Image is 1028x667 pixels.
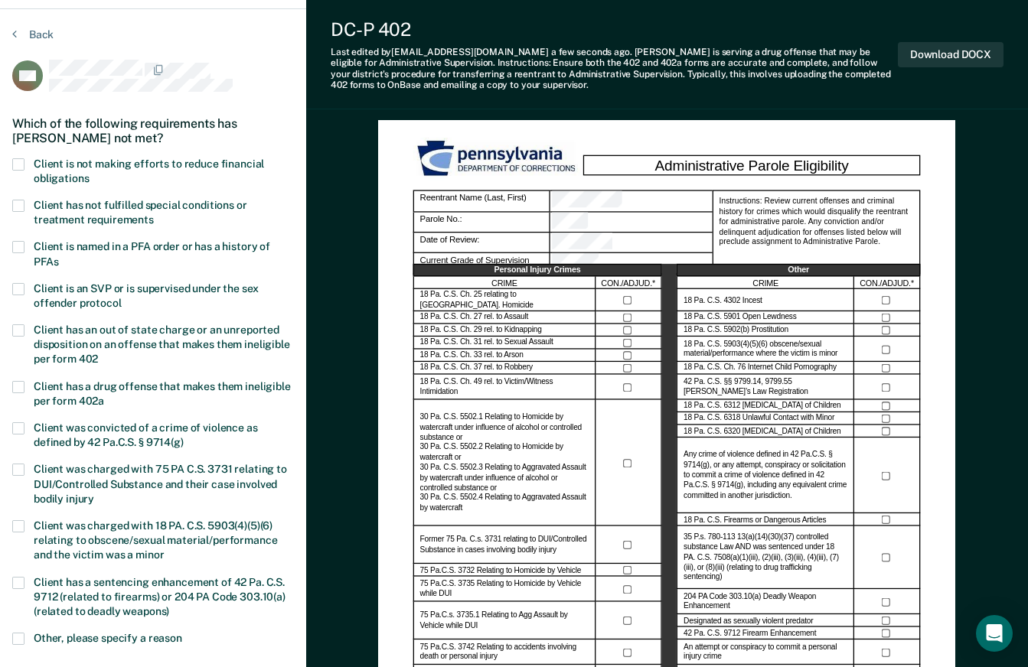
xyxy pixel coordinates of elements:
[551,47,630,57] span: a few seconds ago
[34,282,258,309] span: Client is an SVP or is supervised under the sex offender protocol
[684,592,847,612] label: 204 PA Code 303.10(a) Deadly Weapon Enhancement
[34,324,290,365] span: Client has an out of state charge or an unreported disposition on an offense that makes them inel...
[684,363,837,373] label: 18 Pa. C.S. Ch. 76 Internet Child Pornography
[413,138,583,181] img: PDOC Logo
[713,190,921,275] div: Instructions: Review current offenses and criminal history for crimes which would disqualify the ...
[420,611,589,631] label: 75 Pa.C.s. 3735.1 Relating to Agg Assault by Vehicle while DUI
[420,338,553,348] label: 18 Pa. C.S. Ch. 31 rel. to Sexual Assault
[854,277,920,290] div: CON./ADJUD.*
[684,616,813,626] label: Designated as sexually violent predator
[976,615,1013,652] div: Open Intercom Messenger
[684,533,847,584] label: 35 P.s. 780-113 13(a)(14)(30)(37) controlled substance Law AND was sentenced under 18 PA. C.S. 75...
[34,519,277,561] span: Client was charged with 18 PA. C.S. 5903(4)(5)(6) relating to obscene/sexual material/performance...
[550,213,713,233] div: Parole No.:
[12,28,54,41] button: Back
[684,427,840,437] label: 18 Pa. C.S. 6320 [MEDICAL_DATA] of Children
[413,233,550,254] div: Date of Review:
[331,47,898,91] div: Last edited by [EMAIL_ADDRESS][DOMAIN_NAME] . [PERSON_NAME] is serving a drug offense that may be...
[550,190,713,212] div: Reentrant Name (Last, First)
[684,629,816,639] label: 42 Pa. C.S. 9712 Firearm Enhancement
[684,451,847,501] label: Any crime of violence defined in 42 Pa.C.S. § 9714(g), or any attempt, conspiracy or solicitation...
[420,643,589,662] label: 75 Pa.C.S. 3742 Relating to accidents involving death or personal injury
[34,576,286,617] span: Client has a sentencing enhancement of 42 Pa. C.S. 9712 (related to firearms) or 204 PA Code 303....
[420,326,542,336] label: 18 Pa. C.S. Ch. 29 rel. to Kidnapping
[684,313,796,323] label: 18 Pa. C.S. 5901 Open Lewdness
[684,377,847,397] label: 42 Pa. C.S. §§ 9799.14, 9799.55 [PERSON_NAME]’s Law Registration
[34,380,291,407] span: Client has a drug offense that makes them ineligible per form 402a
[550,254,713,275] div: Current Grade of Supervision
[12,104,294,158] div: Which of the following requirements has [PERSON_NAME] not met?
[413,254,550,275] div: Current Grade of Supervision
[34,158,264,184] span: Client is not making efforts to reduce financial obligations
[583,155,920,176] div: Administrative Parole Eligibility
[420,565,582,575] label: 75 Pa.C.S. 3732 Relating to Homicide by Vehicle
[34,199,247,226] span: Client has not fulfilled special conditions or treatment requirements
[684,326,788,336] label: 18 Pa. C.S. 5902(b) Prostitution
[684,340,847,360] label: 18 Pa. C.S. 5903(4)(5)(6) obscene/sexual material/performance where the victim is minor
[550,233,713,254] div: Date of Review:
[331,18,898,41] div: DC-P 402
[684,515,826,525] label: 18 Pa. C.S. Firearms or Dangerous Articles
[34,240,270,267] span: Client is named in a PFA order or has a history of PFAs
[420,291,589,311] label: 18 Pa. C.S. Ch. 25 relating to [GEOGRAPHIC_DATA]. Homicide
[684,643,847,662] label: An attempt or conspiracy to commit a personal injury crime
[413,277,596,290] div: CRIME
[420,580,589,600] label: 75 Pa.C.S. 3735 Relating to Homicide by Vehicle while DUI
[420,535,589,555] label: Former 75 Pa. C.s. 3731 relating to DUI/Controlled Substance in cases involving bodily injury
[413,190,550,212] div: Reentrant Name (Last, First)
[677,277,855,290] div: CRIME
[420,313,529,323] label: 18 Pa. C.S. Ch. 27 rel. to Assault
[684,296,762,306] label: 18 Pa. C.S. 4302 Incest
[34,463,287,504] span: Client was charged with 75 PA C.S. 3731 relating to DUI/Controlled Substance and their case invol...
[684,414,834,424] label: 18 Pa. C.S. 6318 Unlawful Contact with Minor
[420,363,533,373] label: 18 Pa. C.S. Ch. 37 rel. to Robbery
[596,277,662,290] div: CON./ADJUD.*
[684,402,840,412] label: 18 Pa. C.S. 6312 [MEDICAL_DATA] of Children
[677,265,921,278] div: Other
[34,421,258,448] span: Client was convicted of a crime of violence as defined by 42 Pa.C.S. § 9714(g)
[413,213,550,233] div: Parole No.:
[420,413,589,514] label: 30 Pa. C.S. 5502.1 Relating to Homicide by watercraft under influence of alcohol or controlled su...
[34,632,182,644] span: Other, please specify a reason
[413,265,662,278] div: Personal Injury Crimes
[420,377,589,397] label: 18 Pa. C.S. Ch. 49 rel. to Victim/Witness Intimidation
[420,351,524,361] label: 18 Pa. C.S. Ch. 33 rel. to Arson
[898,42,1004,67] button: Download DOCX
